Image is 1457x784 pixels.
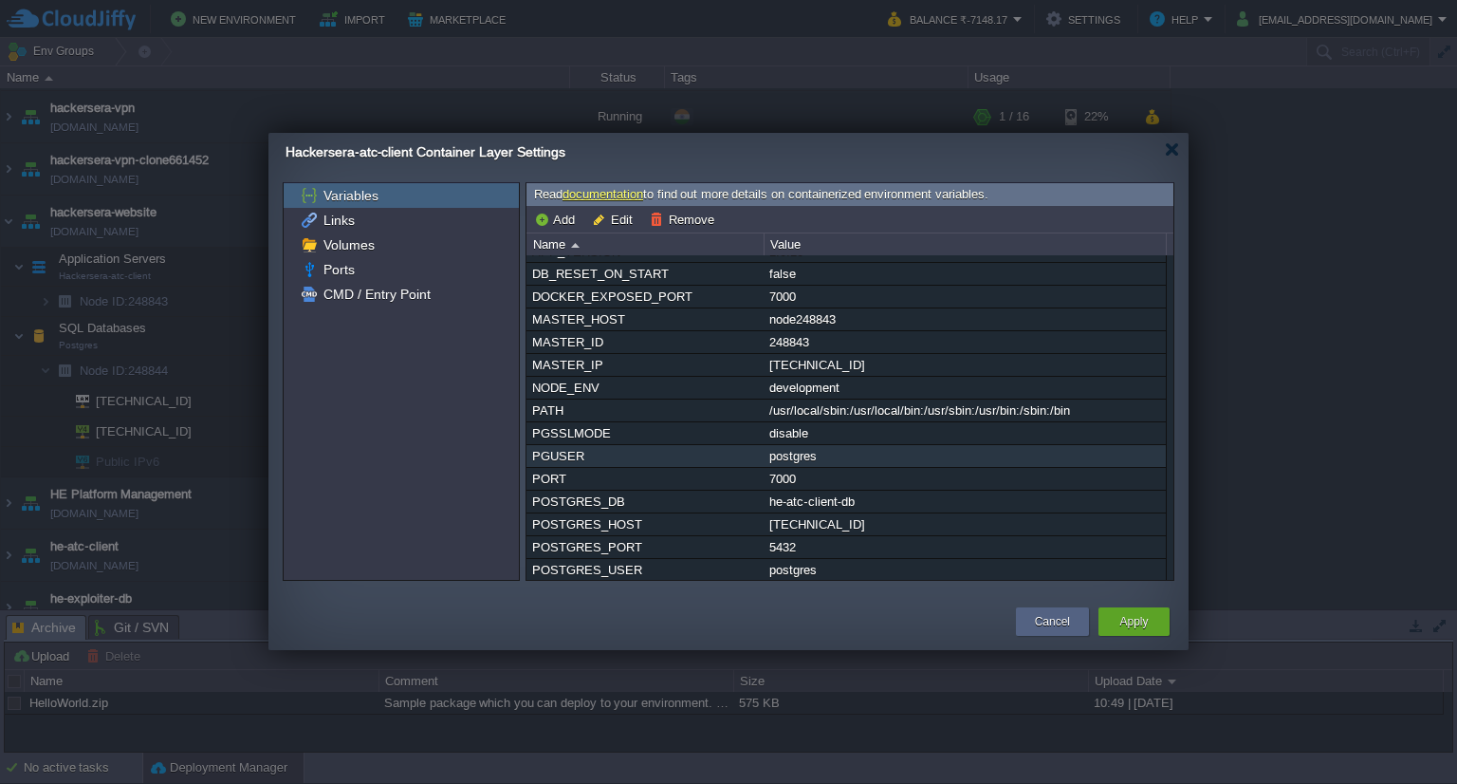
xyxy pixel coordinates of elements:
[765,377,1165,399] div: development
[286,144,565,159] span: Hackersera-atc-client Container Layer Settings
[527,491,763,513] div: POSTGRES_DB
[527,536,763,558] div: POSTGRES_PORT
[765,536,1165,558] div: 5432
[765,468,1165,490] div: 7000
[528,233,764,255] div: Name
[526,183,1173,207] div: Read to find out more details on containerized environment variables.
[765,263,1165,285] div: false
[527,331,763,353] div: MASTER_ID
[765,286,1165,308] div: 7000
[765,559,1165,581] div: postgres
[592,211,638,228] button: Edit
[765,308,1165,330] div: node248843
[320,187,381,204] a: Variables
[527,263,763,285] div: DB_RESET_ON_START
[527,559,763,581] div: POSTGRES_USER
[320,286,433,303] a: CMD / Entry Point
[527,354,763,376] div: MASTER_IP
[527,308,763,330] div: MASTER_HOST
[527,286,763,308] div: DOCKER_EXPOSED_PORT
[527,468,763,490] div: PORT
[527,400,763,421] div: PATH
[320,236,378,253] a: Volumes
[765,331,1165,353] div: 248843
[765,400,1165,421] div: /usr/local/sbin:/usr/local/bin:/usr/sbin:/usr/bin:/sbin:/bin
[563,187,643,201] a: documentation
[765,354,1165,376] div: [TECHNICAL_ID]
[320,212,358,229] a: Links
[320,261,358,278] a: Ports
[527,422,763,444] div: PGSSLMODE
[765,233,1166,255] div: Value
[1035,612,1070,631] button: Cancel
[527,377,763,399] div: NODE_ENV
[527,445,763,467] div: PGUSER
[534,211,581,228] button: Add
[765,491,1165,513] div: he-atc-client-db
[765,445,1165,467] div: postgres
[650,211,720,228] button: Remove
[527,513,763,535] div: POSTGRES_HOST
[765,513,1165,535] div: [TECHNICAL_ID]
[765,422,1165,444] div: disable
[1119,612,1148,631] button: Apply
